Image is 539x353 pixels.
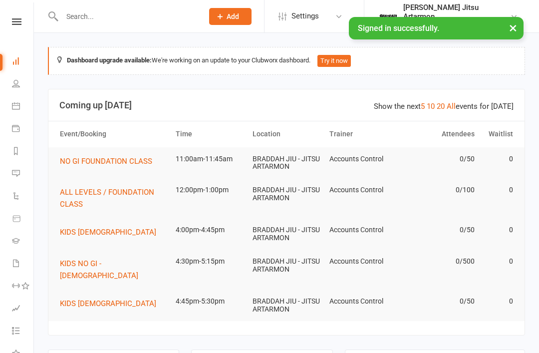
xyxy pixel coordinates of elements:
[479,290,518,313] td: 0
[402,178,479,202] td: 0/100
[60,298,163,310] button: KIDS [DEMOGRAPHIC_DATA]
[402,121,479,147] th: Attendees
[479,178,518,202] td: 0
[55,121,171,147] th: Event/Booking
[248,121,325,147] th: Location
[325,290,402,313] td: Accounts Control
[60,188,154,209] span: ALL LEVELS / FOUNDATION CLASS
[60,299,156,308] span: KIDS [DEMOGRAPHIC_DATA]
[67,56,152,64] strong: Dashboard upgrade available:
[325,250,402,273] td: Accounts Control
[479,218,518,242] td: 0
[59,100,514,110] h3: Coming up [DATE]
[374,100,514,112] div: Show the next events for [DATE]
[402,290,479,313] td: 0/50
[171,218,248,242] td: 4:00pm-4:45pm
[248,178,325,210] td: BRADDAH JIU - JITSU ARTARMON
[12,208,34,231] a: Product Sales
[427,102,435,111] a: 10
[325,121,402,147] th: Trainer
[209,8,252,25] button: Add
[325,178,402,202] td: Accounts Control
[12,141,34,163] a: Reports
[60,258,167,282] button: KIDS NO GI - [DEMOGRAPHIC_DATA]
[402,250,479,273] td: 0/500
[12,51,34,73] a: Dashboard
[421,102,425,111] a: 5
[317,55,351,67] button: Try it now
[59,9,196,23] input: Search...
[437,102,445,111] a: 20
[248,290,325,321] td: BRADDAH JIU - JITSU ARTARMON
[479,250,518,273] td: 0
[48,47,525,75] div: We're working on an update to your Clubworx dashboard.
[291,5,319,27] span: Settings
[60,155,159,167] button: NO GI FOUNDATION CLASS
[171,290,248,313] td: 4:45pm-5:30pm
[12,73,34,96] a: People
[60,186,167,210] button: ALL LEVELS / FOUNDATION CLASS
[171,178,248,202] td: 12:00pm-1:00pm
[325,147,402,171] td: Accounts Control
[12,298,34,321] a: Assessments
[447,102,456,111] a: All
[248,147,325,179] td: BRADDAH JIU - JITSU ARTARMON
[248,250,325,281] td: BRADDAH JIU - JITSU ARTARMON
[325,218,402,242] td: Accounts Control
[171,250,248,273] td: 4:30pm-5:15pm
[171,147,248,171] td: 11:00am-11:45am
[60,259,138,280] span: KIDS NO GI - [DEMOGRAPHIC_DATA]
[479,121,518,147] th: Waitlist
[402,218,479,242] td: 0/50
[479,147,518,171] td: 0
[60,228,156,237] span: KIDS [DEMOGRAPHIC_DATA]
[504,17,522,38] button: ×
[248,218,325,250] td: BRADDAH JIU - JITSU ARTARMON
[12,118,34,141] a: Payments
[403,3,510,21] div: [PERSON_NAME] Jitsu Artarmon
[60,226,163,238] button: KIDS [DEMOGRAPHIC_DATA]
[171,121,248,147] th: Time
[12,96,34,118] a: Calendar
[358,23,439,33] span: Signed in successfully.
[60,157,152,166] span: NO GI FOUNDATION CLASS
[402,147,479,171] td: 0/50
[227,12,239,20] span: Add
[378,6,398,26] img: thumb_image1701639914.png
